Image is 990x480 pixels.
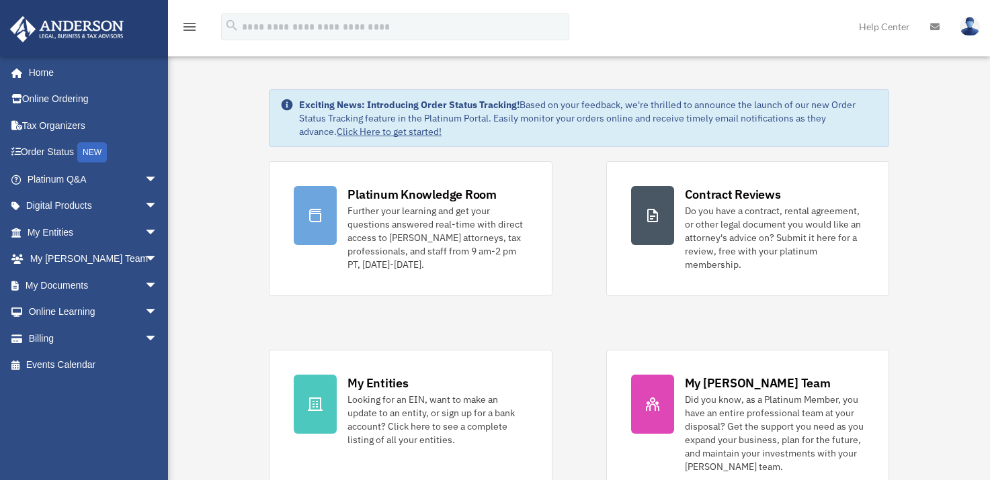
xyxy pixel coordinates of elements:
[145,193,171,220] span: arrow_drop_down
[606,161,889,296] a: Contract Reviews Do you have a contract, rental agreement, or other legal document you would like...
[960,17,980,36] img: User Pic
[299,98,877,138] div: Based on your feedback, we're thrilled to announce the launch of our new Order Status Tracking fe...
[181,23,198,35] a: menu
[347,375,408,391] div: My Entities
[9,325,178,352] a: Billingarrow_drop_down
[9,59,171,86] a: Home
[145,219,171,246] span: arrow_drop_down
[9,299,178,326] a: Online Learningarrow_drop_down
[224,18,239,33] i: search
[9,272,178,299] a: My Documentsarrow_drop_down
[145,272,171,299] span: arrow_drop_down
[145,325,171,352] span: arrow_drop_down
[145,166,171,193] span: arrow_drop_down
[181,19,198,35] i: menu
[77,142,107,162] div: NEW
[9,86,178,113] a: Online Ordering
[347,393,527,446] div: Looking for an EIN, want to make an update to an entity, or sign up for a bank account? Click her...
[685,393,864,473] div: Did you know, as a Platinum Member, you have an entire professional team at your disposal? Get th...
[337,126,442,138] a: Click Here to get started!
[9,352,178,379] a: Events Calendar
[685,186,781,203] div: Contract Reviews
[9,166,178,193] a: Platinum Q&Aarrow_drop_down
[347,186,497,203] div: Platinum Knowledge Room
[299,99,520,111] strong: Exciting News: Introducing Order Status Tracking!
[347,204,527,271] div: Further your learning and get your questions answered real-time with direct access to [PERSON_NAM...
[145,299,171,326] span: arrow_drop_down
[9,219,178,246] a: My Entitiesarrow_drop_down
[269,161,552,296] a: Platinum Knowledge Room Further your learning and get your questions answered real-time with dire...
[9,139,178,166] a: Order StatusNEW
[9,246,178,273] a: My [PERSON_NAME] Teamarrow_drop_down
[685,375,831,391] div: My [PERSON_NAME] Team
[6,16,128,42] img: Anderson Advisors Platinum Portal
[145,246,171,273] span: arrow_drop_down
[9,112,178,139] a: Tax Organizers
[9,193,178,220] a: Digital Productsarrow_drop_down
[685,204,864,271] div: Do you have a contract, rental agreement, or other legal document you would like an attorney's ad...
